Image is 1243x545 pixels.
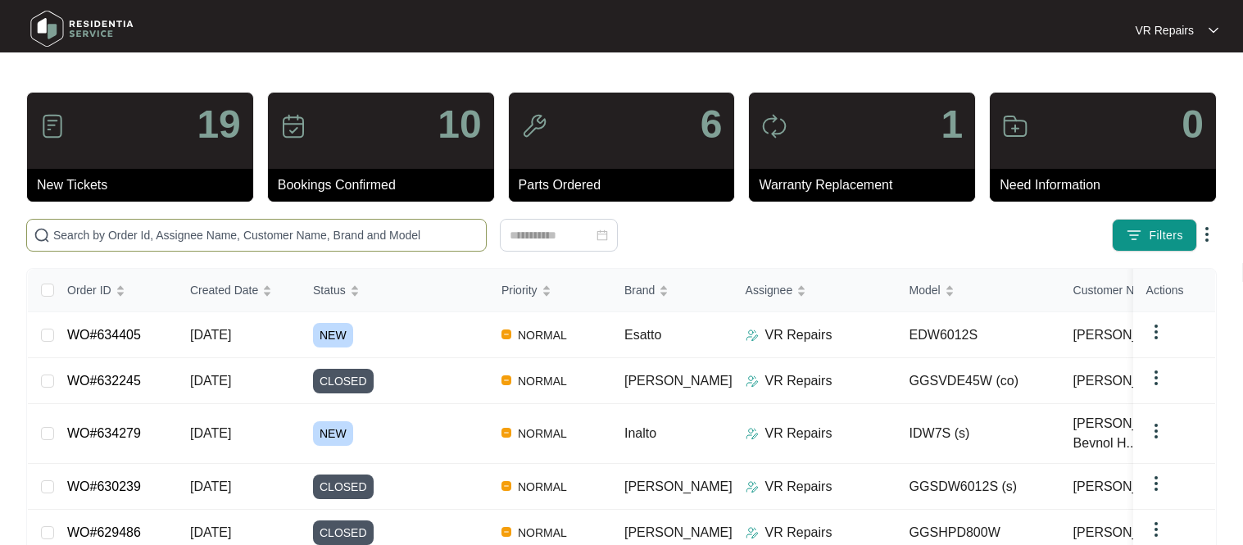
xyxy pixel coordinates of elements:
span: Brand [624,281,655,299]
img: Assigner Icon [746,329,759,342]
td: EDW6012S [896,312,1060,358]
th: Actions [1133,269,1215,312]
img: dropdown arrow [1146,368,1166,388]
img: Assigner Icon [746,480,759,493]
span: NEW [313,323,353,347]
span: [PERSON_NAME] [1073,523,1182,543]
span: [PERSON_NAME] - Bevnol H... [1073,414,1203,453]
p: VR Repairs [765,523,832,543]
p: New Tickets [37,175,253,195]
th: Brand [611,269,733,312]
a: WO#629486 [67,525,141,539]
p: VR Repairs [765,325,832,345]
img: filter icon [1126,227,1142,243]
span: Filters [1149,227,1183,244]
span: [DATE] [190,374,231,388]
span: Order ID [67,281,111,299]
th: Customer Name [1060,269,1224,312]
p: 0 [1182,105,1204,144]
td: GGSVDE45W (co) [896,358,1060,404]
img: residentia service logo [25,4,139,53]
span: Customer Name [1073,281,1157,299]
span: CLOSED [313,369,374,393]
span: [PERSON_NAME] [624,479,733,493]
span: NORMAL [511,371,574,391]
span: Priority [501,281,538,299]
img: dropdown arrow [1146,520,1166,539]
img: icon [1002,113,1028,139]
span: NEW [313,421,353,446]
a: WO#634279 [67,426,141,440]
img: Assigner Icon [746,375,759,388]
p: Need Information [1000,175,1216,195]
img: Vercel Logo [501,329,511,339]
span: [PERSON_NAME] [1073,325,1182,345]
span: Created Date [190,281,258,299]
span: [DATE] [190,525,231,539]
p: 6 [701,105,723,144]
p: 10 [438,105,481,144]
span: Inalto [624,426,656,440]
span: [PERSON_NAME] [624,525,733,539]
p: 1 [941,105,963,144]
a: WO#634405 [67,328,141,342]
p: VR Repairs [765,371,832,391]
span: Assignee [746,281,793,299]
p: Bookings Confirmed [278,175,494,195]
img: dropdown arrow [1209,26,1218,34]
p: Parts Ordered [519,175,735,195]
a: WO#632245 [67,374,141,388]
img: Vercel Logo [501,375,511,385]
span: NORMAL [511,477,574,497]
img: icon [521,113,547,139]
img: Vercel Logo [501,481,511,491]
img: icon [761,113,787,139]
p: Warranty Replacement [759,175,975,195]
span: NORMAL [511,325,574,345]
img: Assigner Icon [746,427,759,440]
span: [DATE] [190,328,231,342]
span: Model [910,281,941,299]
input: Search by Order Id, Assignee Name, Customer Name, Brand and Model [53,226,479,244]
th: Model [896,269,1060,312]
th: Priority [488,269,611,312]
img: dropdown arrow [1146,474,1166,493]
span: NORMAL [511,424,574,443]
span: CLOSED [313,520,374,545]
span: Esatto [624,328,661,342]
img: icon [280,113,306,139]
img: dropdown arrow [1146,421,1166,441]
img: Assigner Icon [746,526,759,539]
th: Status [300,269,488,312]
span: [PERSON_NAME] [1073,371,1182,391]
span: [DATE] [190,426,231,440]
p: 19 [197,105,240,144]
img: Vercel Logo [501,428,511,438]
th: Order ID [54,269,177,312]
th: Created Date [177,269,300,312]
span: [PERSON_NAME] [1073,477,1182,497]
p: VR Repairs [765,477,832,497]
p: VR Repairs [1135,22,1194,39]
img: dropdown arrow [1197,225,1217,244]
img: search-icon [34,227,50,243]
img: icon [39,113,66,139]
span: [DATE] [190,479,231,493]
img: dropdown arrow [1146,322,1166,342]
img: Vercel Logo [501,527,511,537]
p: VR Repairs [765,424,832,443]
button: filter iconFilters [1112,219,1197,252]
span: [PERSON_NAME] [624,374,733,388]
th: Assignee [733,269,896,312]
td: IDW7S (s) [896,404,1060,464]
a: WO#630239 [67,479,141,493]
td: GGSDW6012S (s) [896,464,1060,510]
span: Status [313,281,346,299]
span: NORMAL [511,523,574,543]
span: CLOSED [313,475,374,499]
